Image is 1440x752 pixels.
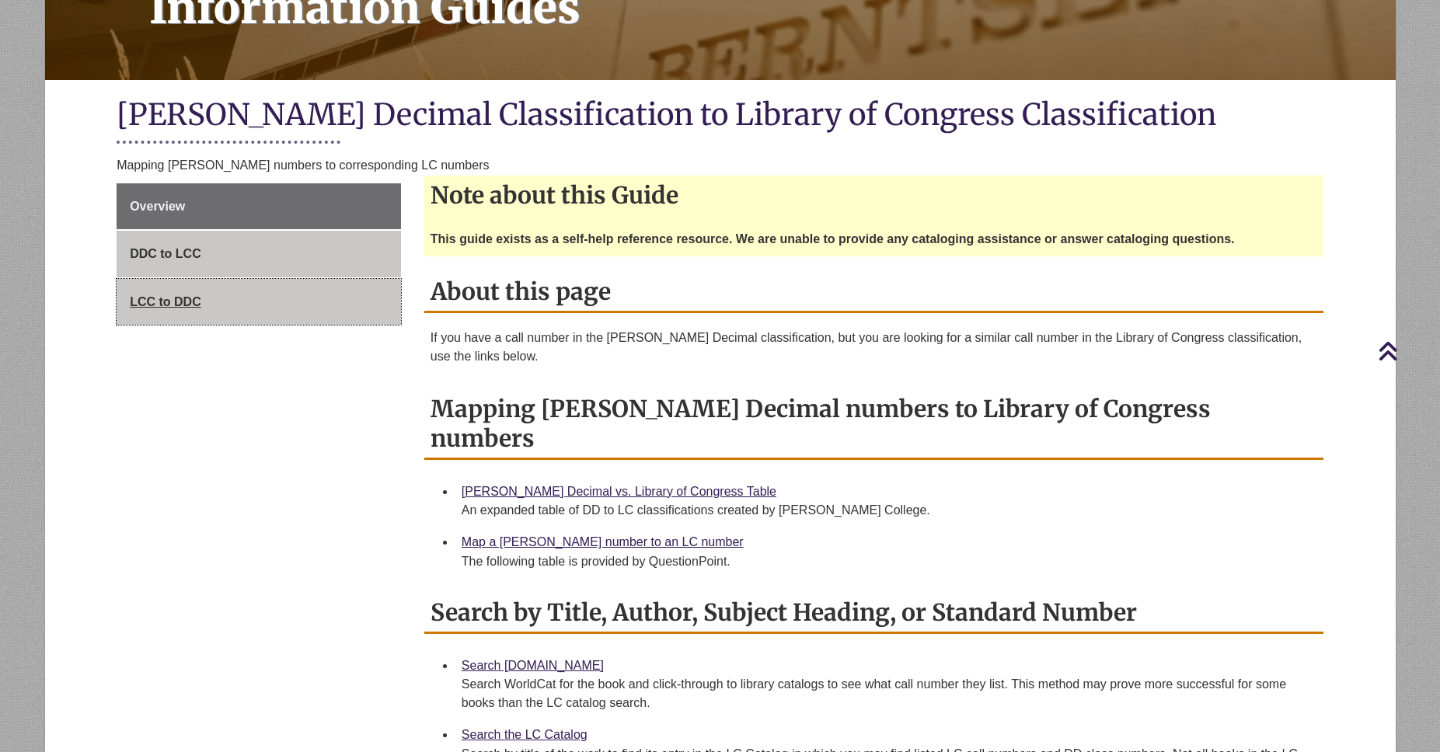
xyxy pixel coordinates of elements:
[424,272,1323,313] h2: About this page
[431,232,1235,245] strong: This guide exists as a self-help reference resource. We are unable to provide any cataloging assi...
[117,279,401,326] a: LCC to DDC
[431,329,1317,366] p: If you have a call number in the [PERSON_NAME] Decimal classification, but you are looking for a ...
[130,247,201,260] span: DDC to LCC
[130,200,185,213] span: Overview
[462,485,776,498] a: [PERSON_NAME] Decimal vs. Library of Congress Table
[117,183,401,326] div: Guide Page Menu
[462,659,604,672] a: Search [DOMAIN_NAME]
[1378,340,1436,361] a: Back to Top
[462,535,744,548] a: Map a [PERSON_NAME] number to an LC number
[117,158,489,172] span: Mapping [PERSON_NAME] numbers to corresponding LC numbers
[117,96,1323,137] h1: [PERSON_NAME] Decimal Classification to Library of Congress Classification
[424,389,1323,460] h2: Mapping [PERSON_NAME] Decimal numbers to Library of Congress numbers
[462,675,1311,712] div: Search WorldCat for the book and click-through to library catalogs to see what call number they l...
[424,176,1323,214] h2: Note about this Guide
[117,231,401,277] a: DDC to LCC
[462,552,1311,571] div: The following table is provided by QuestionPoint.
[424,593,1323,634] h2: Search by Title, Author, Subject Heading, or Standard Number
[130,295,201,308] span: LCC to DDC
[117,183,401,230] a: Overview
[462,728,588,741] a: Search the LC Catalog
[462,501,1311,520] div: An expanded table of DD to LC classifications created by [PERSON_NAME] College.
